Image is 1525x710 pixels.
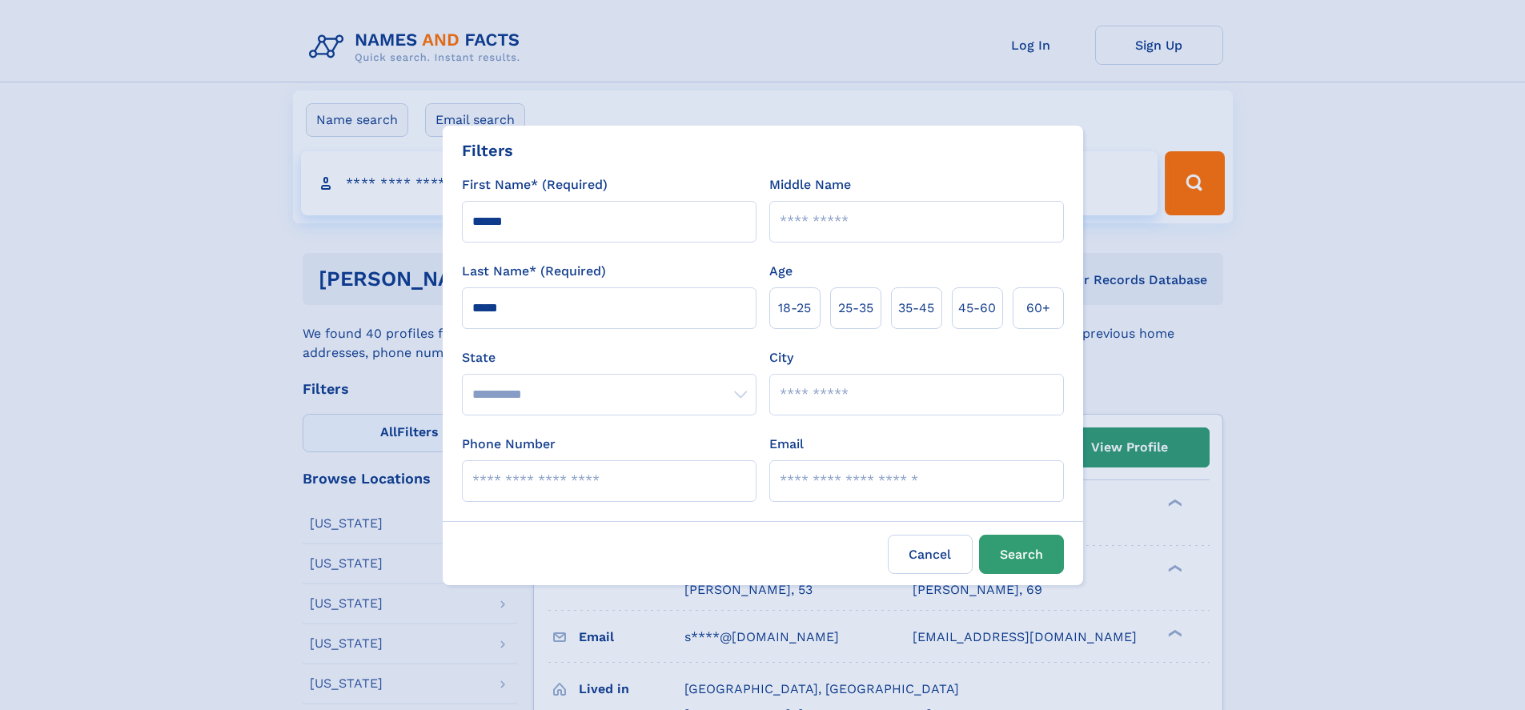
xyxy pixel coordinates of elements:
span: 25‑35 [838,299,873,318]
label: Cancel [888,535,973,574]
span: 60+ [1026,299,1050,318]
div: Filters [462,138,513,162]
label: City [769,348,793,367]
span: 18‑25 [778,299,811,318]
label: Middle Name [769,175,851,195]
label: Age [769,262,793,281]
label: First Name* (Required) [462,175,608,195]
span: 35‑45 [898,299,934,318]
label: State [462,348,756,367]
button: Search [979,535,1064,574]
label: Last Name* (Required) [462,262,606,281]
label: Email [769,435,804,454]
label: Phone Number [462,435,556,454]
span: 45‑60 [958,299,996,318]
